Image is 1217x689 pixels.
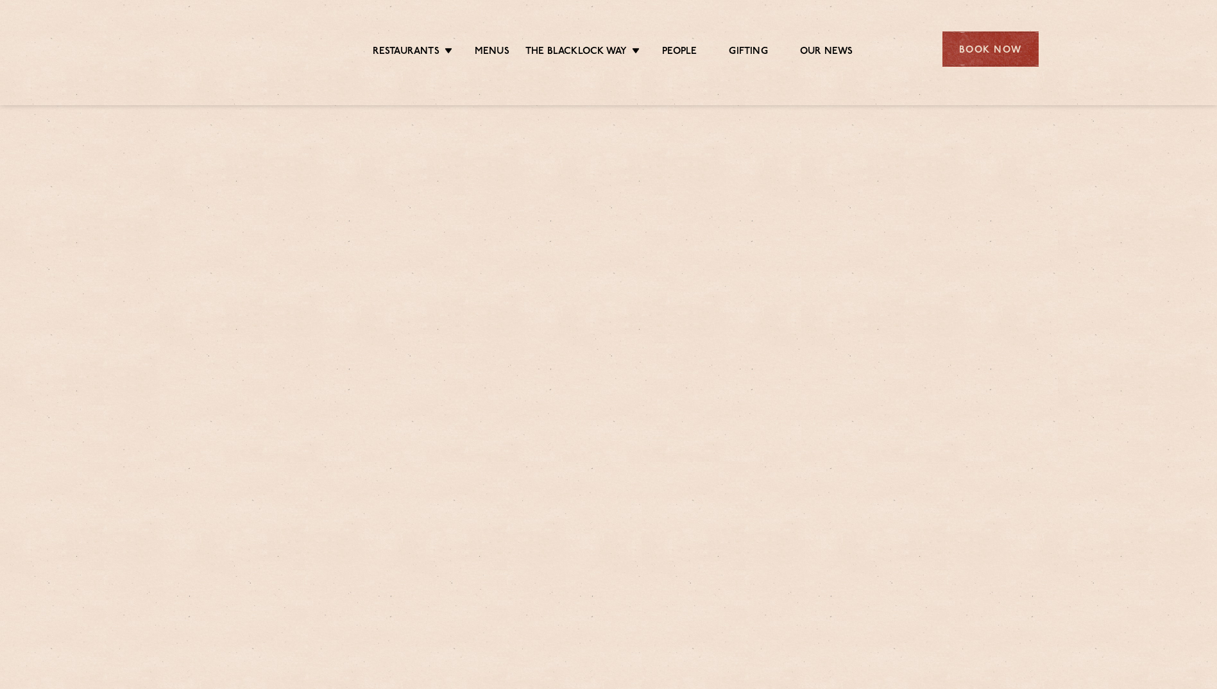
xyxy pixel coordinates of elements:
a: Restaurants [373,46,439,60]
a: People [662,46,697,60]
a: Our News [800,46,853,60]
img: svg%3E [179,12,290,86]
a: The Blacklock Way [525,46,627,60]
a: Gifting [729,46,767,60]
a: Menus [475,46,509,60]
div: Book Now [942,31,1039,67]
